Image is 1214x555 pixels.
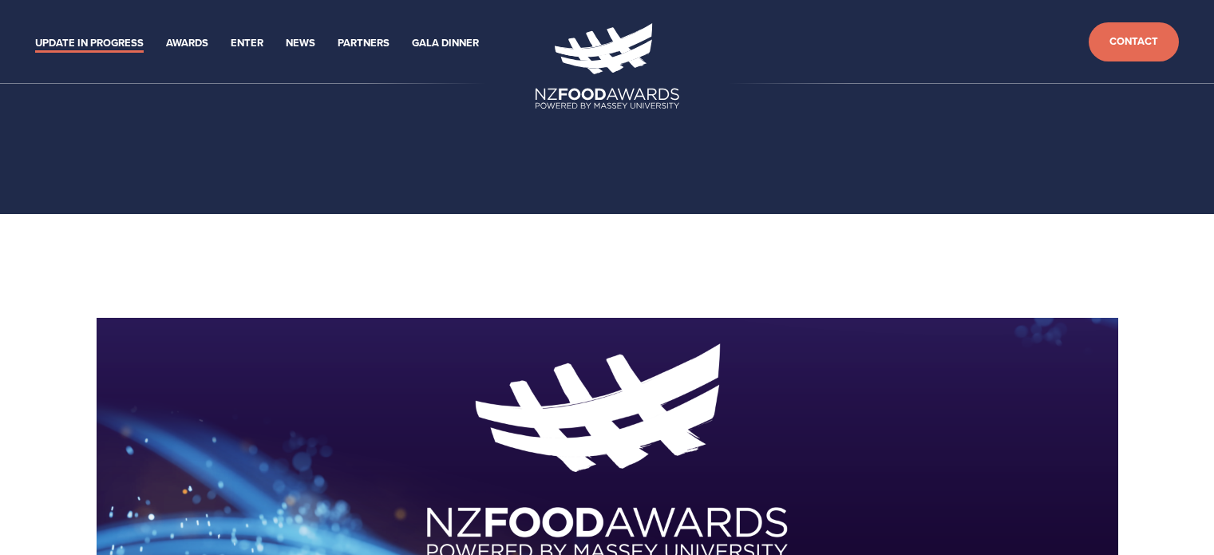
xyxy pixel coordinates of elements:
a: Enter [231,34,263,53]
a: Awards [166,34,208,53]
a: News [286,34,315,53]
a: Gala Dinner [412,34,479,53]
a: Partners [338,34,390,53]
a: Contact [1089,22,1179,61]
a: Update in Progress [35,34,144,53]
